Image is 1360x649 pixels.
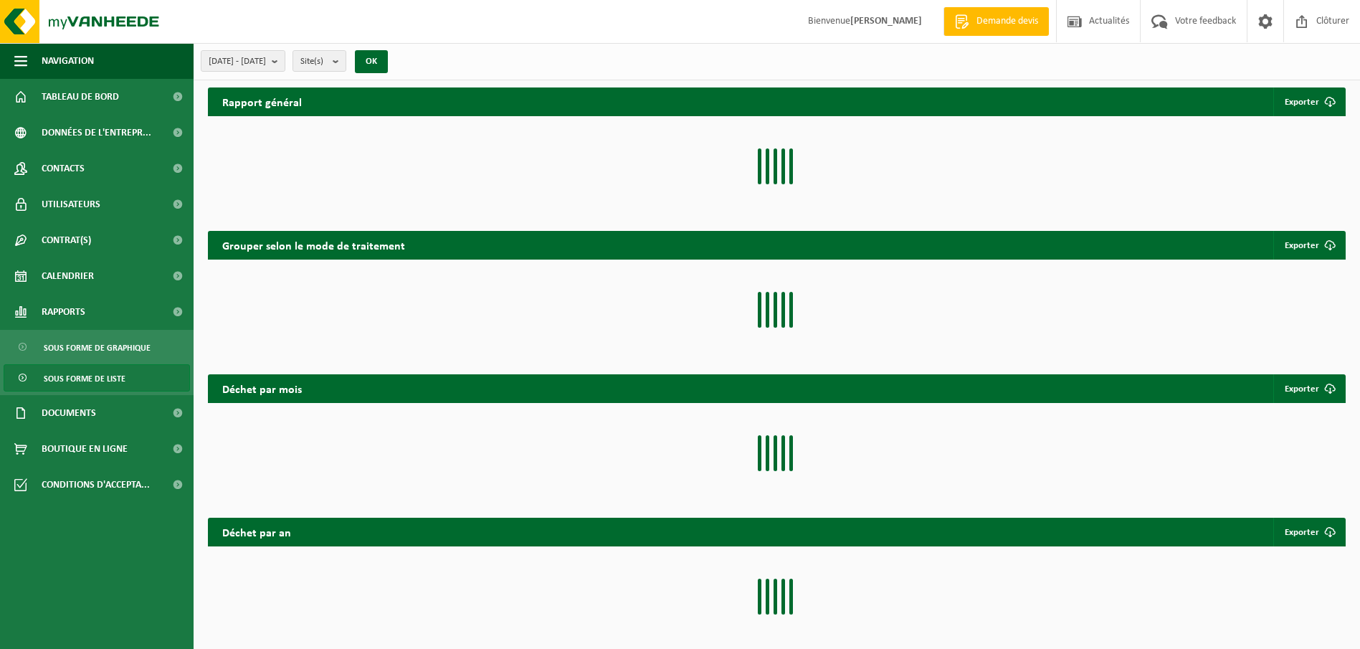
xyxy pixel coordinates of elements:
[42,222,91,258] span: Contrat(s)
[44,334,151,361] span: Sous forme de graphique
[42,43,94,79] span: Navigation
[42,115,151,151] span: Données de l'entrepr...
[850,16,922,27] strong: [PERSON_NAME]
[42,186,100,222] span: Utilisateurs
[42,294,85,330] span: Rapports
[1273,87,1344,116] button: Exporter
[42,431,128,467] span: Boutique en ligne
[208,374,316,402] h2: Déchet par mois
[973,14,1042,29] span: Demande devis
[44,365,125,392] span: Sous forme de liste
[208,87,316,116] h2: Rapport général
[1273,231,1344,260] a: Exporter
[42,151,85,186] span: Contacts
[293,50,346,72] button: Site(s)
[1273,374,1344,403] a: Exporter
[42,79,119,115] span: Tableau de bord
[943,7,1049,36] a: Demande devis
[42,395,96,431] span: Documents
[208,518,305,546] h2: Déchet par an
[201,50,285,72] button: [DATE] - [DATE]
[355,50,388,73] button: OK
[1273,518,1344,546] a: Exporter
[42,258,94,294] span: Calendrier
[300,51,327,72] span: Site(s)
[4,333,190,361] a: Sous forme de graphique
[42,467,150,503] span: Conditions d'accepta...
[208,231,419,259] h2: Grouper selon le mode de traitement
[4,364,190,392] a: Sous forme de liste
[209,51,266,72] span: [DATE] - [DATE]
